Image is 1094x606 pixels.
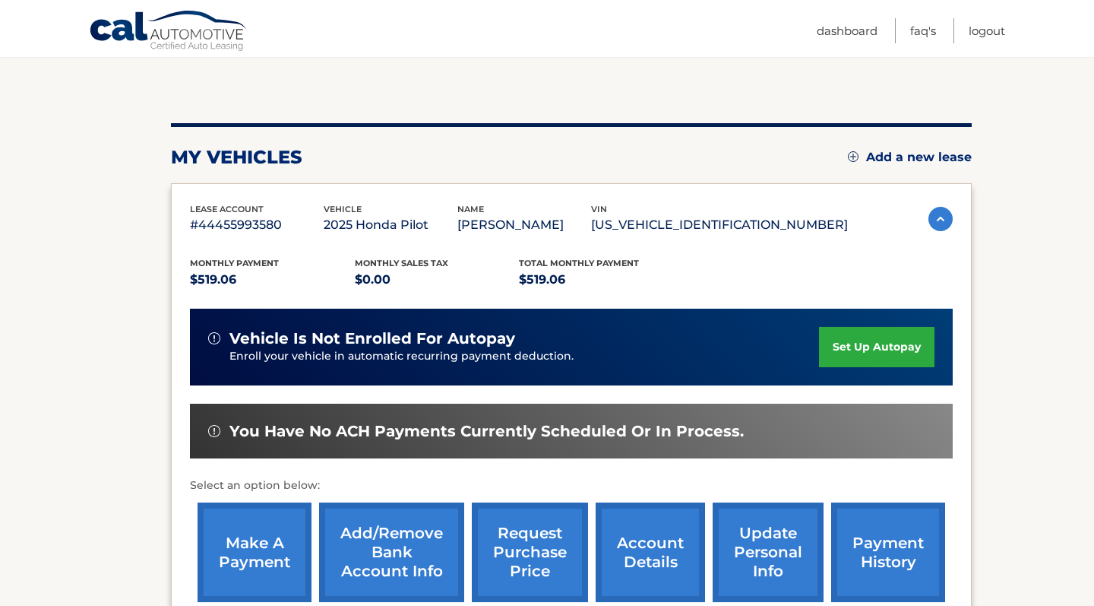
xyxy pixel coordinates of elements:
[208,425,220,437] img: alert-white.svg
[596,503,705,602] a: account details
[831,503,945,602] a: payment history
[713,503,824,602] a: update personal info
[190,477,953,495] p: Select an option below:
[519,258,639,268] span: Total Monthly Payment
[591,204,607,214] span: vin
[171,146,302,169] h2: my vehicles
[324,214,457,236] p: 2025 Honda Pilot
[190,258,279,268] span: Monthly Payment
[819,327,934,367] a: set up autopay
[355,269,520,290] p: $0.00
[817,18,877,43] a: Dashboard
[355,258,448,268] span: Monthly sales Tax
[472,503,588,602] a: request purchase price
[229,422,744,441] span: You have no ACH payments currently scheduled or in process.
[198,503,311,602] a: make a payment
[324,204,362,214] span: vehicle
[848,151,858,162] img: add.svg
[969,18,1005,43] a: Logout
[848,150,972,165] a: Add a new lease
[319,503,464,602] a: Add/Remove bank account info
[229,348,819,365] p: Enroll your vehicle in automatic recurring payment deduction.
[457,214,591,236] p: [PERSON_NAME]
[208,332,220,344] img: alert-white.svg
[457,204,484,214] span: name
[190,204,264,214] span: lease account
[190,269,355,290] p: $519.06
[229,329,515,348] span: vehicle is not enrolled for autopay
[89,10,248,54] a: Cal Automotive
[591,214,848,236] p: [US_VEHICLE_IDENTIFICATION_NUMBER]
[928,207,953,231] img: accordion-active.svg
[190,214,324,236] p: #44455993580
[910,18,936,43] a: FAQ's
[519,269,684,290] p: $519.06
